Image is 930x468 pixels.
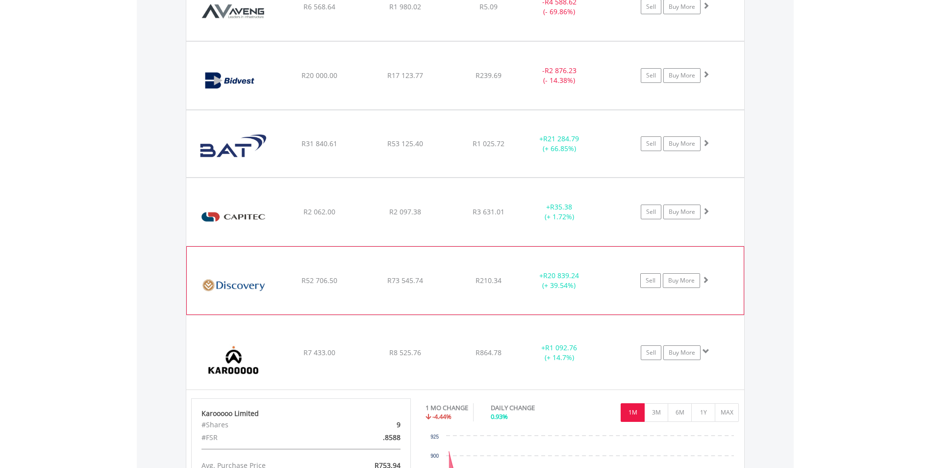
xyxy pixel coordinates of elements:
img: EQU.ZA.KRO.png [191,328,276,387]
span: R5.09 [479,2,498,11]
span: R864.78 [476,348,502,357]
div: DAILY CHANGE [491,403,569,413]
a: Sell [641,136,661,151]
span: R20 839.24 [543,271,579,280]
div: .8588 [336,431,407,444]
span: R1 092.76 [545,343,577,352]
div: + (+ 1.72%) [523,202,597,222]
div: + (+ 66.85%) [523,134,597,154]
a: Buy More [663,68,701,83]
span: R239.69 [476,71,502,80]
span: R2 062.00 [303,207,335,216]
div: 1 MO CHANGE [426,403,468,413]
span: R2 876.23 [545,66,577,75]
span: R1 980.02 [389,2,421,11]
div: + (+ 14.7%) [523,343,597,363]
span: R20 000.00 [302,71,337,80]
a: Sell [641,68,661,83]
span: R35.38 [550,202,572,211]
button: 1M [621,403,645,422]
div: #Shares [194,418,337,431]
span: R3 631.01 [473,207,504,216]
div: Karooooo Limited [201,409,401,418]
span: R73 545.74 [387,276,423,285]
span: R31 840.61 [302,139,337,148]
a: Buy More [663,136,701,151]
a: Sell [640,273,661,288]
button: MAX [715,403,739,422]
img: EQU.ZA.BTI.png [191,123,276,175]
div: + (+ 39.54%) [522,271,596,290]
text: 900 [430,453,439,459]
a: Buy More [663,273,700,288]
img: EQU.ZA.DSY.png [192,259,276,312]
span: R21 284.79 [543,134,579,143]
div: - (- 14.38%) [523,66,597,85]
div: 9 [336,418,407,431]
span: R7 433.00 [303,348,335,357]
span: R1 025.72 [473,139,504,148]
span: R53 125.40 [387,139,423,148]
span: R2 097.38 [389,207,421,216]
span: R210.34 [476,276,502,285]
span: R52 706.50 [302,276,337,285]
a: Buy More [663,345,701,360]
button: 1Y [691,403,715,422]
span: 0.93% [491,412,508,421]
div: #FSR [194,431,337,444]
a: Buy More [663,205,701,219]
img: EQU.ZA.BVT.png [191,54,276,107]
a: Sell [641,345,661,360]
button: 3M [644,403,668,422]
span: R17 123.77 [387,71,423,80]
span: R6 568.64 [303,2,335,11]
button: 6M [668,403,692,422]
text: 925 [430,434,439,440]
span: -4.44% [432,412,452,421]
a: Sell [641,205,661,219]
img: EQU.ZA.CPI.png [191,190,276,243]
span: R8 525.76 [389,348,421,357]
